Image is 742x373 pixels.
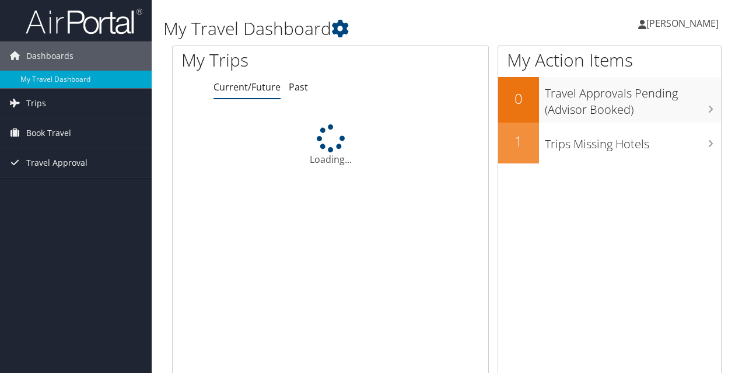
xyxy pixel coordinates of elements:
h3: Trips Missing Hotels [545,130,721,152]
div: Loading... [173,124,488,166]
a: 1Trips Missing Hotels [498,123,721,163]
h2: 1 [498,131,539,151]
h1: My Travel Dashboard [163,16,541,41]
a: 0Travel Approvals Pending (Advisor Booked) [498,77,721,122]
h2: 0 [498,89,539,109]
h3: Travel Approvals Pending (Advisor Booked) [545,79,721,118]
span: Trips [26,89,46,118]
span: Travel Approval [26,148,87,177]
a: [PERSON_NAME] [638,6,730,41]
a: Current/Future [213,81,281,93]
span: [PERSON_NAME] [646,17,719,30]
h1: My Action Items [498,48,721,72]
h1: My Trips [181,48,348,72]
img: airportal-logo.png [26,8,142,35]
span: Book Travel [26,118,71,148]
a: Past [289,81,308,93]
span: Dashboards [26,41,73,71]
